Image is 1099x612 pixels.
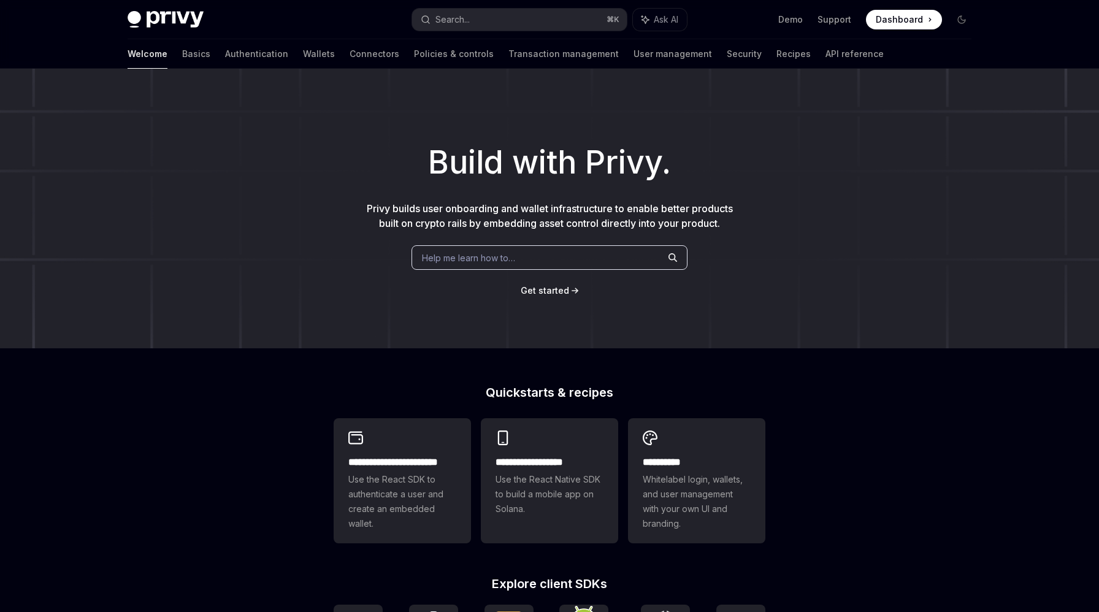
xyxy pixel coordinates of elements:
[435,12,470,27] div: Search...
[633,9,687,31] button: Ask AI
[128,11,204,28] img: dark logo
[607,15,619,25] span: ⌘ K
[825,39,884,69] a: API reference
[521,285,569,297] a: Get started
[225,39,288,69] a: Authentication
[628,418,765,543] a: **** *****Whitelabel login, wallets, and user management with your own UI and branding.
[348,472,456,531] span: Use the React SDK to authenticate a user and create an embedded wallet.
[334,578,765,590] h2: Explore client SDKs
[776,39,811,69] a: Recipes
[20,139,1079,186] h1: Build with Privy.
[182,39,210,69] a: Basics
[481,418,618,543] a: **** **** **** ***Use the React Native SDK to build a mobile app on Solana.
[422,251,515,264] span: Help me learn how to…
[412,9,627,31] button: Search...⌘K
[414,39,494,69] a: Policies & controls
[303,39,335,69] a: Wallets
[876,13,923,26] span: Dashboard
[334,386,765,399] h2: Quickstarts & recipes
[654,13,678,26] span: Ask AI
[496,472,603,516] span: Use the React Native SDK to build a mobile app on Solana.
[952,10,971,29] button: Toggle dark mode
[643,472,751,531] span: Whitelabel login, wallets, and user management with your own UI and branding.
[128,39,167,69] a: Welcome
[367,202,733,229] span: Privy builds user onboarding and wallet infrastructure to enable better products built on crypto ...
[350,39,399,69] a: Connectors
[866,10,942,29] a: Dashboard
[818,13,851,26] a: Support
[778,13,803,26] a: Demo
[521,285,569,296] span: Get started
[727,39,762,69] a: Security
[634,39,712,69] a: User management
[508,39,619,69] a: Transaction management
